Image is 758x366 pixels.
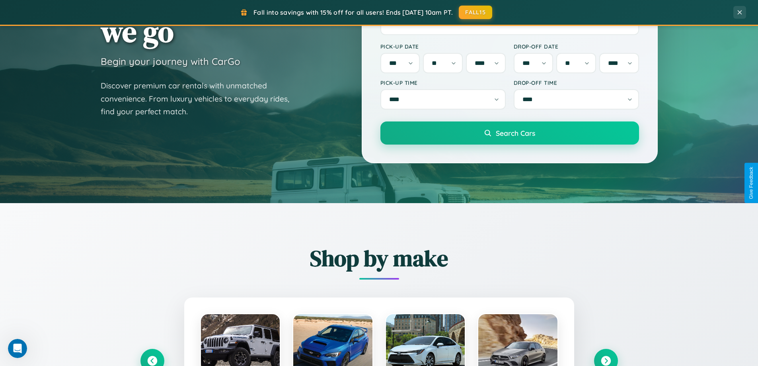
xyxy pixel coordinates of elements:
[748,167,754,199] div: Give Feedback
[101,55,240,67] h3: Begin your journey with CarGo
[8,339,27,358] iframe: Intercom live chat
[380,121,639,145] button: Search Cars
[380,79,506,86] label: Pick-up Time
[514,79,639,86] label: Drop-off Time
[380,43,506,50] label: Pick-up Date
[101,79,300,118] p: Discover premium car rentals with unmatched convenience. From luxury vehicles to everyday rides, ...
[514,43,639,50] label: Drop-off Date
[496,129,535,137] span: Search Cars
[459,6,492,19] button: FALL15
[253,8,453,16] span: Fall into savings with 15% off for all users! Ends [DATE] 10am PT.
[140,243,618,274] h2: Shop by make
